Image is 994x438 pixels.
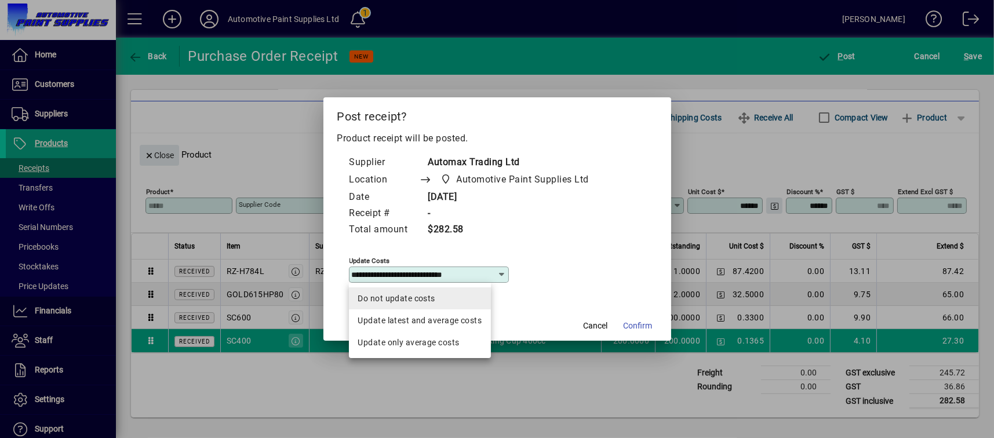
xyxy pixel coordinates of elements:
span: Automotive Paint Supplies Ltd [438,171,594,188]
button: Cancel [577,315,614,336]
mat-option: Update latest and average costs [349,309,491,331]
h2: Post receipt? [323,97,671,131]
td: Automax Trading Ltd [420,155,611,171]
td: Supplier [349,155,420,171]
mat-option: Do not update costs [349,287,491,309]
td: Receipt # [349,206,420,222]
p: Product receipt will be posted. [337,132,657,145]
td: Date [349,189,420,206]
td: Total amount [349,222,420,238]
td: [DATE] [420,189,611,206]
span: Cancel [584,320,608,332]
div: Do not update costs [358,293,482,305]
mat-option: Update only average costs [349,331,491,353]
button: Confirm [619,315,657,336]
div: Update latest and average costs [358,315,482,327]
span: Automotive Paint Supplies Ltd [457,173,589,187]
td: $282.58 [420,222,611,238]
mat-label: Update costs [349,257,390,265]
td: - [420,206,611,222]
span: Confirm [624,320,653,332]
div: Update only average costs [358,337,482,349]
td: Location [349,171,420,189]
